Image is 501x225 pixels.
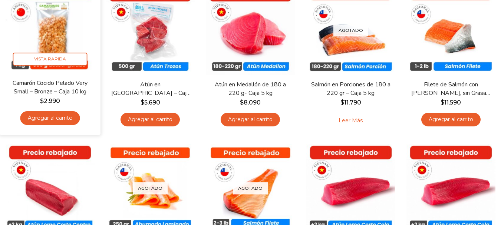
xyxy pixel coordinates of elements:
span: $ [340,99,344,106]
bdi: 8.090 [240,99,261,106]
span: $ [240,99,244,106]
a: Leé más sobre “Salmón en Porciones de 180 a 220 gr - Caja 5 kg” [327,113,374,128]
span: $ [40,97,44,105]
bdi: 2.990 [40,97,60,105]
span: $ [141,99,144,106]
a: Filete de Salmón con [PERSON_NAME], sin Grasa y sin Espinas 1-2 lb – Caja 10 Kg [411,80,491,97]
bdi: 11.590 [441,99,461,106]
bdi: 11.790 [340,99,361,106]
p: Agotado [333,24,368,36]
a: Salmón en Porciones de 180 a 220 gr – Caja 5 kg [311,80,391,97]
span: $ [441,99,444,106]
a: Agregar al carrito: “Atún en Medallón de 180 a 220 g- Caja 5 kg” [221,113,280,126]
a: Atún en Medallón de 180 a 220 g- Caja 5 kg [210,80,290,97]
a: Agregar al carrito: “Filete de Salmón con Piel, sin Grasa y sin Espinas 1-2 lb – Caja 10 Kg” [421,113,481,126]
a: Atún en [GEOGRAPHIC_DATA] – Caja 10 kg [110,80,190,97]
bdi: 5.690 [141,99,160,106]
p: Agotado [233,182,268,195]
p: Agotado [133,182,168,195]
a: Camarón Cocido Pelado Very Small – Bronze – Caja 10 kg [10,79,90,96]
span: Vista Rápida [13,53,88,66]
a: Agregar al carrito: “Camarón Cocido Pelado Very Small - Bronze - Caja 10 kg” [20,111,80,125]
a: Agregar al carrito: “Atún en Trozos - Caja 10 kg” [121,113,180,126]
